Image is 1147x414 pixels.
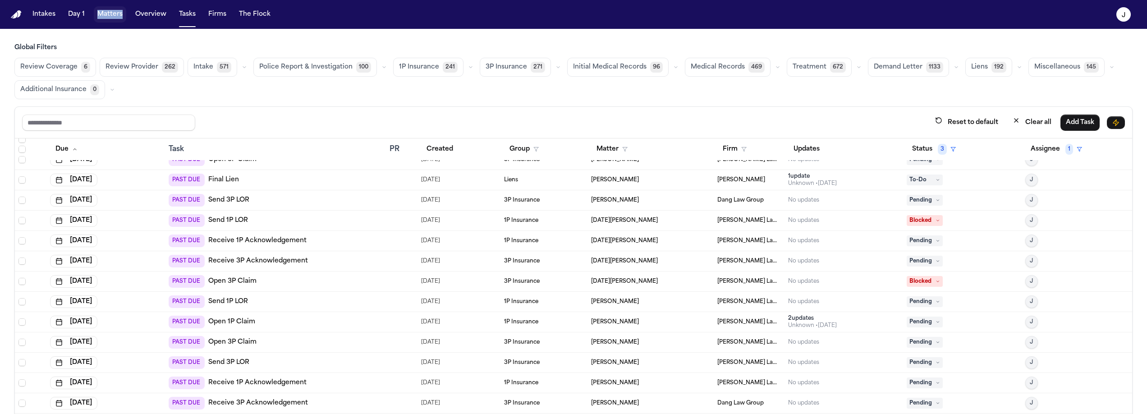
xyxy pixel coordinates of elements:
[1025,377,1038,389] button: J
[50,235,97,247] button: [DATE]
[907,175,943,185] span: To-Do
[18,136,26,143] span: Select row
[486,63,527,72] span: 3P Insurance
[1030,176,1033,184] span: J
[504,197,540,204] span: 3P Insurance
[50,356,97,369] button: [DATE]
[504,278,540,285] span: 3P Insurance
[106,63,158,72] span: Review Provider
[208,358,249,367] a: Send 3P LOR
[18,217,26,224] span: Select row
[18,156,26,163] span: Select row
[591,379,639,386] span: Antwan Walker
[717,298,781,305] span: Morgan Law Group
[717,379,781,386] span: Morgan Law Group
[1025,356,1038,369] button: J
[591,217,658,224] span: Lucia Mendoza
[788,339,819,346] div: No updates
[399,63,439,72] span: 1P Insurance
[788,237,819,244] div: No updates
[830,62,846,73] span: 672
[1030,318,1033,326] span: J
[1084,62,1099,73] span: 145
[591,318,639,326] span: Maegan Elizabeth Sofo
[421,194,440,207] span: 8/13/2025, 2:23:32 PM
[1025,235,1038,247] button: J
[1025,194,1038,207] button: J
[208,175,239,184] a: Final Lien
[591,237,658,244] span: Lucia Mendoza
[50,194,97,207] button: [DATE]
[504,217,538,224] span: 1P Insurance
[356,62,371,73] span: 100
[18,197,26,204] span: Select row
[591,339,639,346] span: Maegan Elizabeth Sofo
[504,237,538,244] span: 1P Insurance
[18,318,26,326] span: Select row
[11,10,22,19] a: Home
[421,275,440,288] span: 8/13/2025, 11:53:11 AM
[50,174,97,186] button: [DATE]
[793,63,826,72] span: Treatment
[175,6,199,23] a: Tasks
[650,62,663,73] span: 96
[591,359,639,366] span: Cristopher Castro Arredondo
[1030,197,1033,204] span: J
[531,62,545,73] span: 271
[18,379,26,386] span: Select row
[421,141,459,157] button: Created
[50,295,97,308] button: [DATE]
[64,6,88,23] button: Day 1
[504,141,544,157] button: Group
[717,400,764,407] span: Dang Law Group
[208,196,249,205] a: Send 3P LOR
[1007,114,1057,131] button: Clear all
[1030,237,1033,244] span: J
[29,6,59,23] a: Intakes
[717,339,781,346] span: Morgan Law Group
[18,258,26,265] span: Select row
[169,356,205,369] span: PAST DUE
[132,6,170,23] button: Overview
[504,379,538,386] span: 1P Insurance
[208,216,248,225] a: Send 1P LOR
[591,141,633,157] button: Matter
[208,236,307,245] a: Receive 1P Acknowledgement
[208,317,255,327] a: Open 1P Claim
[685,58,771,77] button: Medical Records469
[169,316,205,328] span: PAST DUE
[208,338,257,347] a: Open 3P Claim
[717,197,764,204] span: Dang Law Group
[14,58,96,77] button: Review Coverage6
[504,258,540,265] span: 3P Insurance
[421,377,440,389] span: 8/13/2025, 12:50:09 PM
[20,85,87,94] span: Additional Insurance
[717,217,781,224] span: Ruy Mireles Law Firm
[907,235,943,246] span: Pending
[788,173,837,180] div: 1 update
[14,43,1133,52] h3: Global Filters
[169,295,205,308] span: PAST DUE
[1060,115,1100,131] button: Add Task
[18,176,26,184] span: Select row
[421,316,440,328] span: 8/13/2025, 10:58:41 AM
[1030,379,1033,386] span: J
[421,295,440,308] span: 8/13/2025, 10:58:41 AM
[907,141,961,157] button: Status3
[1025,316,1038,328] button: J
[50,141,83,157] button: Due
[788,141,825,157] button: Updates
[94,6,126,23] a: Matters
[443,62,458,73] span: 241
[971,63,988,72] span: Liens
[169,255,205,267] span: PAST DUE
[18,298,26,305] span: Select row
[907,276,943,287] span: Blocked
[188,58,237,77] button: Intake571
[1028,58,1105,77] button: Miscellaneous145
[504,400,540,407] span: 3P Insurance
[1025,174,1038,186] button: J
